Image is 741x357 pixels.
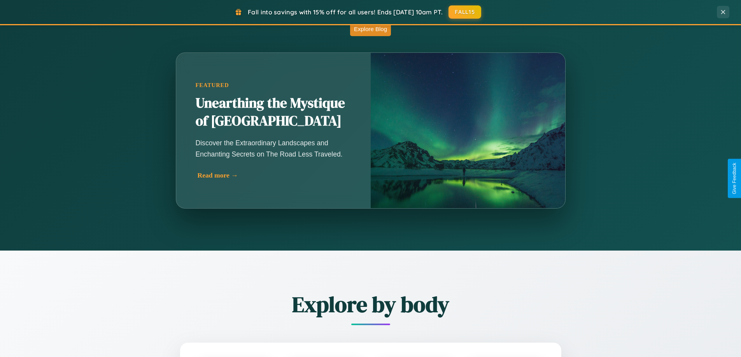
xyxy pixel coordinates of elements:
[196,82,351,89] div: Featured
[196,138,351,159] p: Discover the Extraordinary Landscapes and Enchanting Secrets on The Road Less Traveled.
[198,171,353,179] div: Read more →
[448,5,481,19] button: FALL15
[732,163,737,194] div: Give Feedback
[137,289,604,319] h2: Explore by body
[196,94,351,130] h2: Unearthing the Mystique of [GEOGRAPHIC_DATA]
[248,8,443,16] span: Fall into savings with 15% off for all users! Ends [DATE] 10am PT.
[350,22,391,36] button: Explore Blog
